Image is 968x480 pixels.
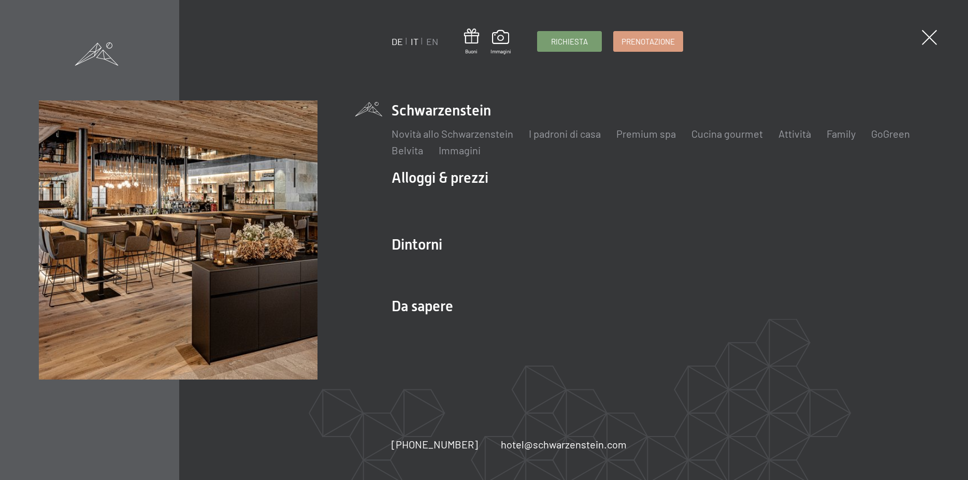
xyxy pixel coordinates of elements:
a: I padroni di casa [529,127,601,140]
a: Premium spa [616,127,676,140]
span: [PHONE_NUMBER] [392,438,478,450]
a: GoGreen [871,127,910,140]
a: Immagini [439,144,481,156]
a: hotel@schwarzenstein.com [501,437,627,452]
span: Richiesta [551,36,588,47]
a: EN [426,36,438,47]
a: Richiesta [538,32,601,51]
a: Cucina gourmet [691,127,763,140]
img: [Translate to Italienisch:] [39,100,317,379]
a: Belvita [392,144,423,156]
a: DE [392,36,403,47]
a: Buoni [464,28,479,55]
span: Buoni [464,48,479,55]
a: Attività [778,127,811,140]
a: Family [827,127,856,140]
a: Novità allo Schwarzenstein [392,127,513,140]
a: [PHONE_NUMBER] [392,437,478,452]
span: Immagini [490,48,511,55]
a: IT [411,36,418,47]
span: Prenotazione [622,36,675,47]
a: Prenotazione [614,32,683,51]
a: Immagini [490,30,511,55]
